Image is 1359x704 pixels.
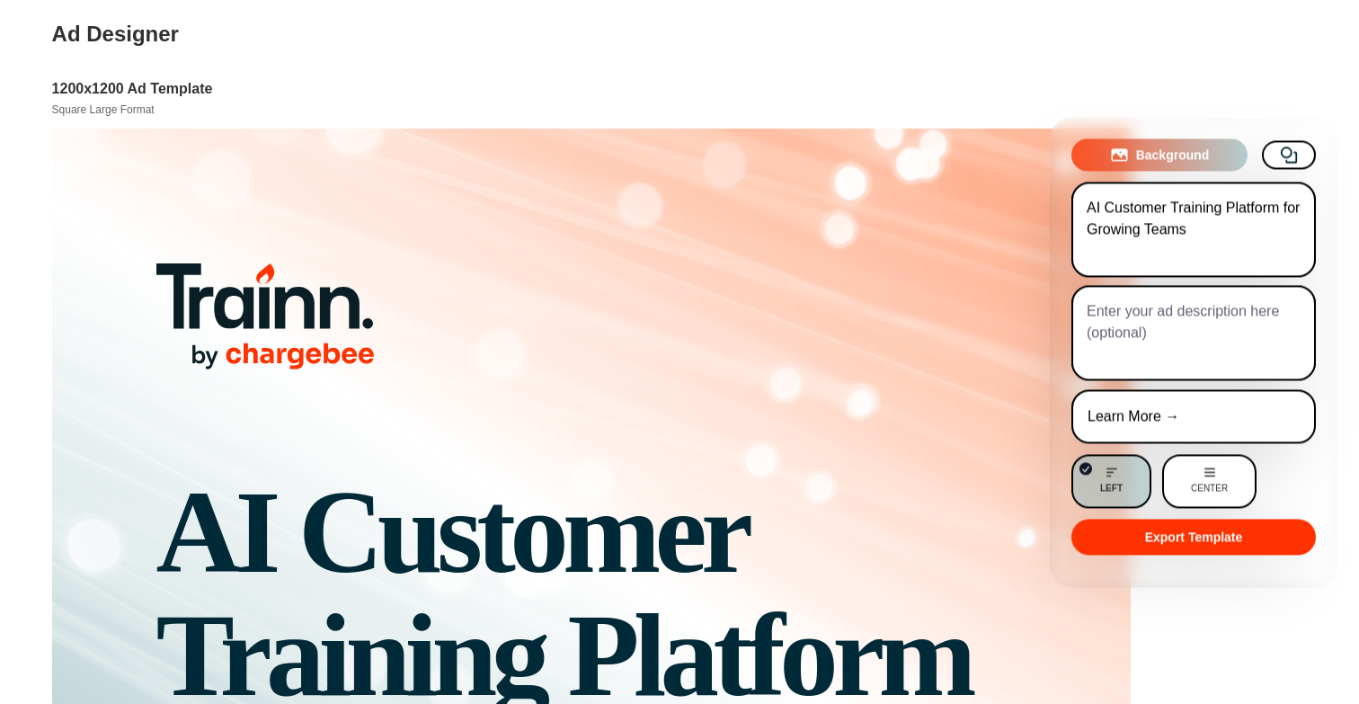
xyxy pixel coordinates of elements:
[52,102,1167,118] p: Square Large Format
[1071,182,1316,277] textarea: AI Customer Training Platform for Growing Teams
[1100,479,1123,497] span: Left
[1136,146,1210,164] span: Background
[1191,479,1228,497] span: Center
[52,79,1167,99] h3: 1200x1200 Ad Template
[156,263,377,371] img: Chargebee Logo
[52,18,984,50] h1: Ad Designer
[1071,389,1316,443] input: Enter your CTA text here...
[1071,519,1316,555] button: Export Template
